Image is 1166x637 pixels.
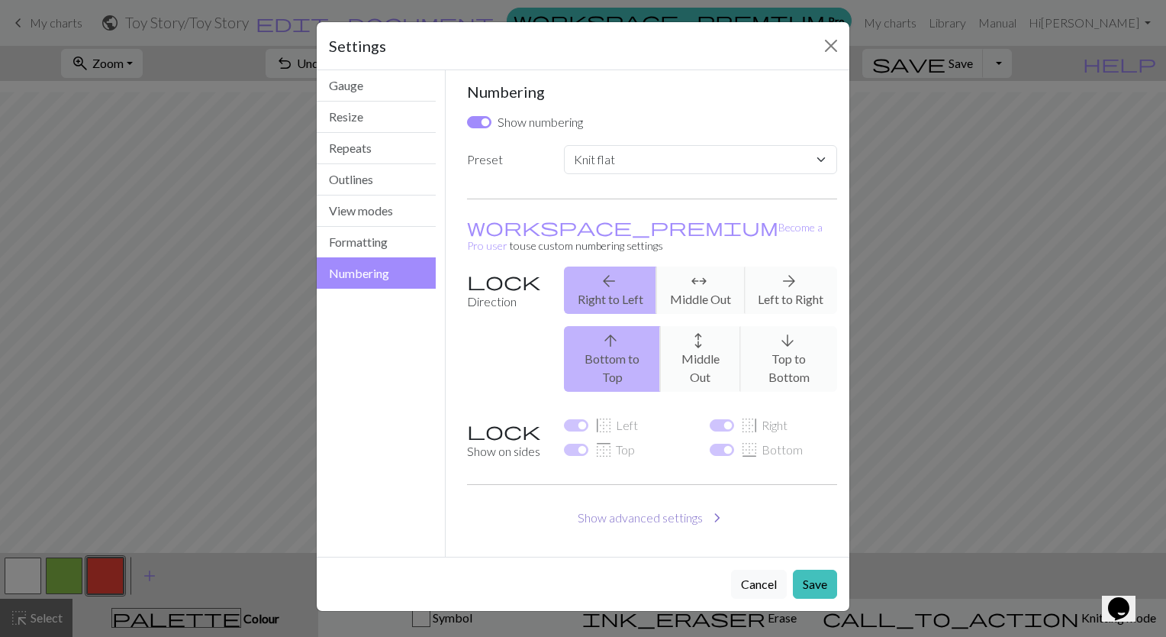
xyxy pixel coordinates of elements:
button: Show advanced settings [467,503,838,532]
label: Direction [458,267,555,404]
button: Save [793,570,837,599]
a: Become a Pro user [467,221,823,252]
h5: Settings [329,34,386,57]
button: Close [819,34,843,58]
span: border_left [594,415,613,436]
span: workspace_premium [467,216,778,238]
small: to use custom numbering settings [467,221,823,252]
button: Repeats [317,133,436,164]
button: Formatting [317,227,436,258]
span: chevron_right [708,507,726,529]
iframe: chat widget [1102,576,1151,622]
button: Gauge [317,70,436,102]
button: View modes [317,196,436,227]
label: Top [594,441,635,459]
button: Outlines [317,164,436,196]
button: Numbering [317,257,436,289]
label: Show on sides [458,416,555,466]
h5: Numbering [467,82,838,101]
span: border_bottom [740,439,759,461]
label: Right [740,416,788,435]
label: Preset [458,145,555,180]
label: Left [594,416,638,435]
span: border_right [740,415,759,436]
button: Cancel [731,570,787,599]
span: border_top [594,439,613,461]
button: Resize [317,102,436,133]
label: Show numbering [498,113,583,131]
label: Bottom [740,441,803,459]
